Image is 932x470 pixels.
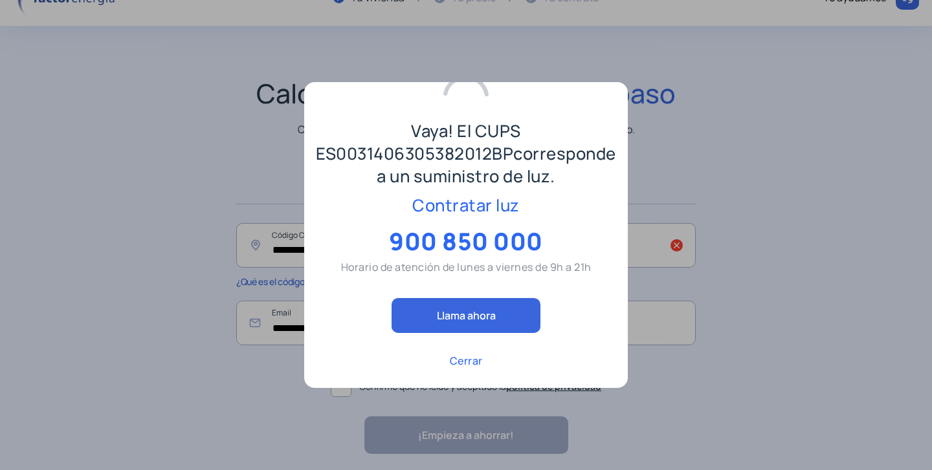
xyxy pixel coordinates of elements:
a: 900 850 000 [389,233,543,249]
span: 900 850 000 [389,225,543,257]
button: Llama ahora [392,298,540,333]
span: corresponde a un suministro de luz. [377,142,616,187]
p: Horario de atención de lunes a viernes de 9h a 21h [341,259,592,275]
p: Vaya! El CUPS ES0031406305382012BP [316,120,616,187]
p: Cerrar [450,353,483,369]
span: Contratar luz [412,194,520,217]
span: Llama ahora [437,308,496,323]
